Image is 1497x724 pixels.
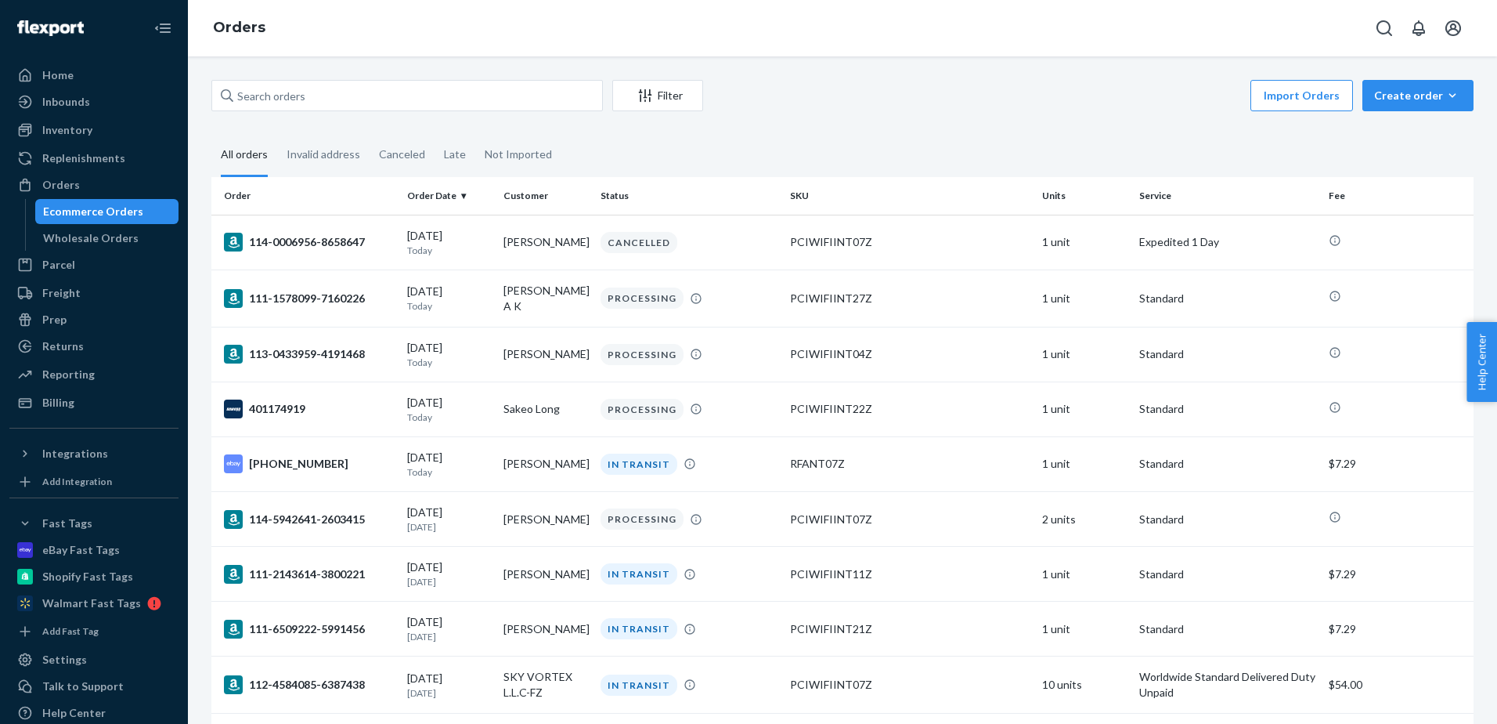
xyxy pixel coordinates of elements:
a: Inbounds [9,89,179,114]
div: Fast Tags [42,516,92,531]
p: [DATE] [407,520,492,534]
div: Canceled [379,134,425,175]
button: Help Center [1466,322,1497,402]
div: 111-2143614-3800221 [224,565,395,584]
div: eBay Fast Tags [42,542,120,558]
th: Fee [1322,177,1474,215]
button: Talk to Support [9,674,179,699]
div: [DATE] [407,671,492,700]
div: Add Integration [42,475,112,488]
div: IN TRANSIT [601,675,677,696]
div: IN TRANSIT [601,563,677,585]
div: Inbounds [42,94,90,110]
div: Wholesale Orders [43,230,139,246]
p: [DATE] [407,630,492,643]
button: Integrations [9,441,179,466]
p: Worldwide Standard Delivered Duty Unpaid [1139,669,1316,700]
div: All orders [221,134,268,177]
p: Today [407,356,492,369]
div: PROCESSING [601,509,684,530]
div: 111-1578099-7160226 [224,289,395,308]
div: Replenishments [42,150,125,166]
a: Ecommerce Orders [35,199,179,224]
td: 1 unit [1036,215,1133,270]
button: Create order [1362,80,1474,111]
div: Not Imported [485,134,552,175]
p: Standard [1139,621,1316,637]
div: 114-0006956-8658647 [224,233,395,252]
div: 113-0433959-4191468 [224,345,395,364]
div: CANCELLED [601,232,677,253]
div: Integrations [42,446,108,462]
p: [DATE] [407,686,492,700]
div: PCIWIFIINT11Z [790,567,1030,582]
p: Standard [1139,291,1316,306]
td: [PERSON_NAME] [497,547,594,602]
div: 112-4584085-6387438 [224,675,395,694]
td: $54.00 [1322,657,1474,714]
div: [PHONE_NUMBER] [224,454,395,473]
a: Home [9,63,179,88]
div: Prep [42,312,67,328]
div: RFANT07Z [790,456,1030,472]
div: Customer [503,189,588,202]
div: IN TRANSIT [601,454,677,475]
th: Service [1133,177,1322,215]
iframe: Opens a widget where you can chat to one of our agents [1398,677,1481,716]
td: $7.29 [1322,602,1474,657]
div: Shopify Fast Tags [42,569,133,585]
div: [DATE] [407,395,492,424]
td: SKY VORTEX L.L.C-FZ [497,657,594,714]
div: [DATE] [407,505,492,534]
div: [DATE] [407,614,492,643]
a: Orders [9,172,179,197]
th: Order Date [401,177,498,215]
a: Inventory [9,118,179,143]
div: [DATE] [407,559,492,588]
td: 1 unit [1036,270,1133,327]
a: Add Fast Tag [9,622,179,641]
div: PROCESSING [601,288,684,309]
button: Open account menu [1437,13,1469,44]
div: Invalid address [287,134,360,175]
th: Units [1036,177,1133,215]
a: Reporting [9,362,179,387]
div: [DATE] [407,450,492,479]
a: Walmart Fast Tags [9,591,179,616]
div: Returns [42,338,84,354]
a: Add Integration [9,472,179,491]
div: Add Fast Tag [42,624,99,638]
a: Parcel [9,252,179,277]
div: Billing [42,395,74,411]
div: PCIWIFIINT21Z [790,621,1030,637]
a: Orders [213,19,265,36]
input: Search orders [211,80,603,111]
button: Close Navigation [147,13,179,44]
div: Help Center [42,705,106,721]
button: Fast Tags [9,511,179,536]
p: Standard [1139,567,1316,582]
td: [PERSON_NAME] [497,327,594,382]
p: Standard [1139,512,1316,527]
div: [DATE] [407,340,492,369]
div: Orders [42,177,80,193]
td: Sakeo Long [497,382,594,436]
p: Today [407,411,492,424]
a: Billing [9,390,179,415]
th: Order [211,177,401,215]
a: Freight [9,281,179,306]
p: Today [407,244,492,257]
a: Settings [9,647,179,672]
p: [DATE] [407,575,492,588]
p: Standard [1139,401,1316,417]
div: Filter [613,88,702,103]
th: Status [594,177,784,215]
button: Open notifications [1403,13,1434,44]
div: [DATE] [407,284,492,313]
div: Create order [1374,88,1462,103]
td: 1 unit [1036,327,1133,382]
a: Returns [9,334,179,359]
div: 111-6509222-5991456 [224,620,395,639]
div: PCIWIFIINT27Z [790,291,1030,306]
td: [PERSON_NAME] [497,215,594,270]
